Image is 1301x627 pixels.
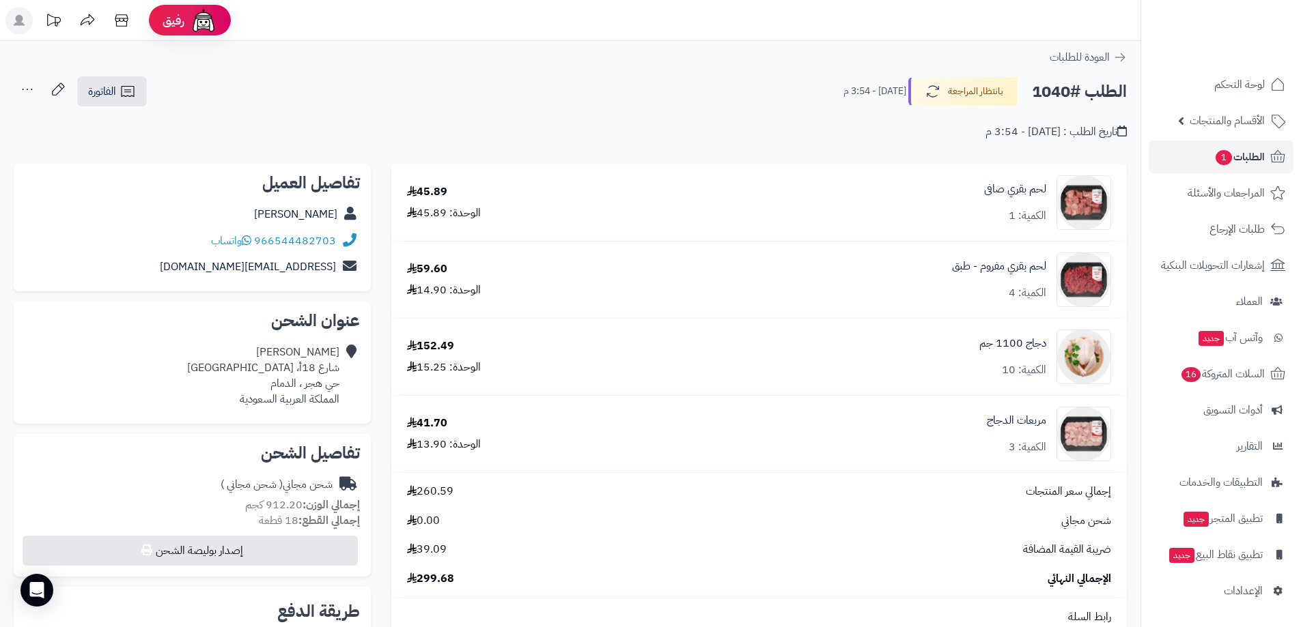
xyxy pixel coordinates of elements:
span: شحن مجاني [1061,513,1111,529]
a: الفاتورة [77,76,147,106]
a: [EMAIL_ADDRESS][DOMAIN_NAME] [160,259,336,275]
div: 59.60 [407,261,447,277]
img: 514_686656ef5e423_8e895cc8-90x90.png [1057,252,1110,307]
img: ai-face.png [190,7,217,34]
span: الطلبات [1214,147,1265,166]
span: جديد [1199,331,1224,346]
button: إصدار بوليصة الشحن [23,536,358,566]
div: شحن مجاني [221,477,333,493]
a: أدوات التسويق [1149,394,1293,426]
span: أدوات التسويق [1203,400,1263,420]
strong: إجمالي القطع: [298,512,360,529]
span: 260.59 [407,484,453,499]
a: المراجعات والأسئلة [1149,177,1293,209]
small: 18 قطعة [259,512,360,529]
a: طلبات الإرجاع [1149,213,1293,246]
small: [DATE] - 3:54 م [843,85,906,98]
div: الوحدة: 13.90 [407,437,481,452]
span: 39.09 [407,542,447,557]
a: تحديثات المنصة [36,7,70,38]
a: السلات المتروكة16 [1149,358,1293,390]
span: 0.00 [407,513,440,529]
a: تطبيق نقاط البيعجديد [1149,538,1293,571]
a: [PERSON_NAME] [254,206,337,222]
img: 512_686656eea87dd_eff89206-90x90.png [1057,175,1110,230]
div: الكمية: 4 [1009,285,1046,301]
span: لوحة التحكم [1214,75,1265,94]
span: العودة للطلبات [1050,49,1110,65]
img: 684_686657241c13d_846c218b-90x90.png [1057,330,1110,384]
span: رفيق [163,12,184,29]
h2: الطلب #1040 [1032,78,1127,106]
h2: طريقة الدفع [277,603,360,619]
button: بانتظار المراجعة [908,77,1018,106]
span: 1 [1216,150,1232,165]
div: الوحدة: 15.25 [407,360,481,375]
span: التقارير [1237,437,1263,456]
a: لوحة التحكم [1149,68,1293,101]
span: تطبيق المتجر [1182,509,1263,528]
h2: عنوان الشحن [25,312,360,329]
div: رابط السلة [397,609,1121,625]
div: الكمية: 3 [1009,439,1046,455]
span: المراجعات والأسئلة [1188,184,1265,203]
span: تطبيق نقاط البيع [1168,545,1263,564]
div: Open Intercom Messenger [20,574,53,607]
a: العودة للطلبات [1050,49,1127,65]
span: جديد [1184,512,1209,527]
a: التطبيقات والخدمات [1149,466,1293,499]
span: جديد [1169,548,1194,563]
span: إشعارات التحويلات البنكية [1161,256,1265,275]
a: 966544482703 [254,233,336,249]
span: الفاتورة [88,83,116,100]
span: السلات المتروكة [1180,364,1265,383]
div: 41.70 [407,415,447,431]
small: 912.20 كجم [245,497,360,513]
span: الإعدادات [1224,581,1263,600]
a: وآتس آبجديد [1149,321,1293,354]
h2: تفاصيل العميل [25,175,360,191]
a: العملاء [1149,285,1293,318]
a: الطلبات1 [1149,141,1293,173]
span: ( شحن مجاني ) [221,476,283,493]
a: لحم بقري صافى [984,181,1046,197]
span: طلبات الإرجاع [1209,220,1265,239]
span: التطبيقات والخدمات [1179,473,1263,492]
a: لحم بقري مفروم - طبق [952,259,1046,274]
div: 152.49 [407,338,454,354]
a: واتساب [211,233,251,249]
span: 299.68 [407,571,454,587]
span: الإجمالي النهائي [1048,571,1111,587]
div: الكمية: 10 [1002,362,1046,378]
div: الوحدة: 14.90 [407,282,481,298]
h2: تفاصيل الشحن [25,445,360,461]
span: العملاء [1236,292,1263,311]
span: الأقسام والمنتجات [1190,111,1265,130]
a: تطبيق المتجرجديد [1149,502,1293,535]
img: 700_6866572c06afb_9ff31051-90x90.png [1057,407,1110,461]
span: ضريبة القيمة المضافة [1023,542,1111,557]
a: دجاج 1100 جم [979,336,1046,351]
span: وآتس آب [1197,328,1263,347]
div: الكمية: 1 [1009,208,1046,224]
a: إشعارات التحويلات البنكية [1149,249,1293,282]
div: 45.89 [407,184,447,200]
div: [PERSON_NAME] شارع 18أ، [GEOGRAPHIC_DATA] حي هجر ، الدمام المملكة العربية السعودية [187,345,339,407]
span: إجمالي سعر المنتجات [1026,484,1111,499]
div: الوحدة: 45.89 [407,205,481,221]
a: التقارير [1149,430,1293,463]
strong: إجمالي الوزن: [303,497,360,513]
div: تاريخ الطلب : [DATE] - 3:54 م [985,124,1127,140]
a: مربعات الدجاج [987,413,1046,428]
span: 16 [1181,367,1201,382]
a: الإعدادات [1149,574,1293,607]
